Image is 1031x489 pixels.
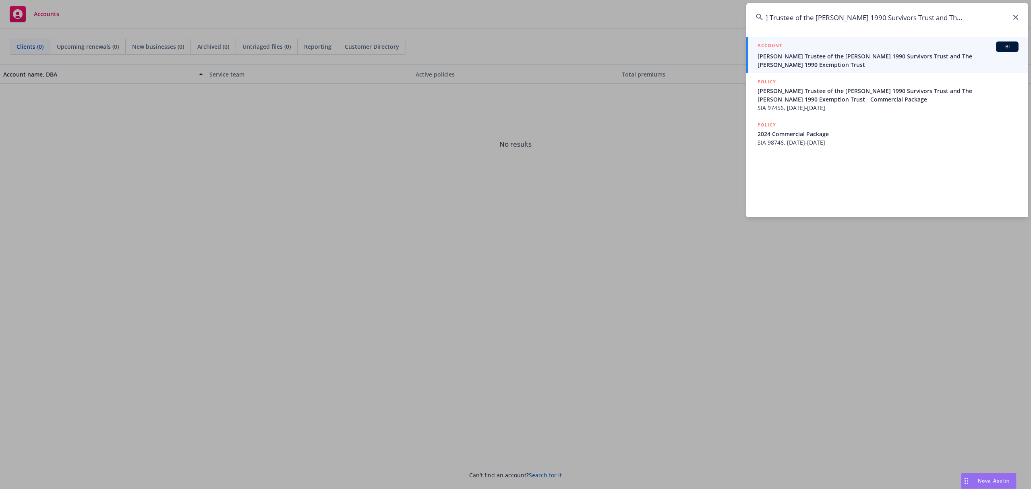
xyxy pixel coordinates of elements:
[746,37,1028,73] a: ACCOUNTBI[PERSON_NAME] Trustee of the [PERSON_NAME] 1990 Survivors Trust and The [PERSON_NAME] 19...
[758,78,776,86] h5: POLICY
[978,477,1010,484] span: Nova Assist
[961,473,971,489] div: Drag to move
[758,41,782,51] h5: ACCOUNT
[746,116,1028,151] a: POLICY2024 Commercial PackageSIA 98746, [DATE]-[DATE]
[758,87,1019,104] span: [PERSON_NAME] Trustee of the [PERSON_NAME] 1990 Survivors Trust and The [PERSON_NAME] 1990 Exempt...
[758,104,1019,112] span: SIA 97456, [DATE]-[DATE]
[758,138,1019,147] span: SIA 98746, [DATE]-[DATE]
[746,3,1028,32] input: Search...
[758,121,776,129] h5: POLICY
[961,473,1017,489] button: Nova Assist
[758,130,1019,138] span: 2024 Commercial Package
[746,73,1028,116] a: POLICY[PERSON_NAME] Trustee of the [PERSON_NAME] 1990 Survivors Trust and The [PERSON_NAME] 1990 ...
[758,52,1019,69] span: [PERSON_NAME] Trustee of the [PERSON_NAME] 1990 Survivors Trust and The [PERSON_NAME] 1990 Exempt...
[999,43,1015,50] span: BI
